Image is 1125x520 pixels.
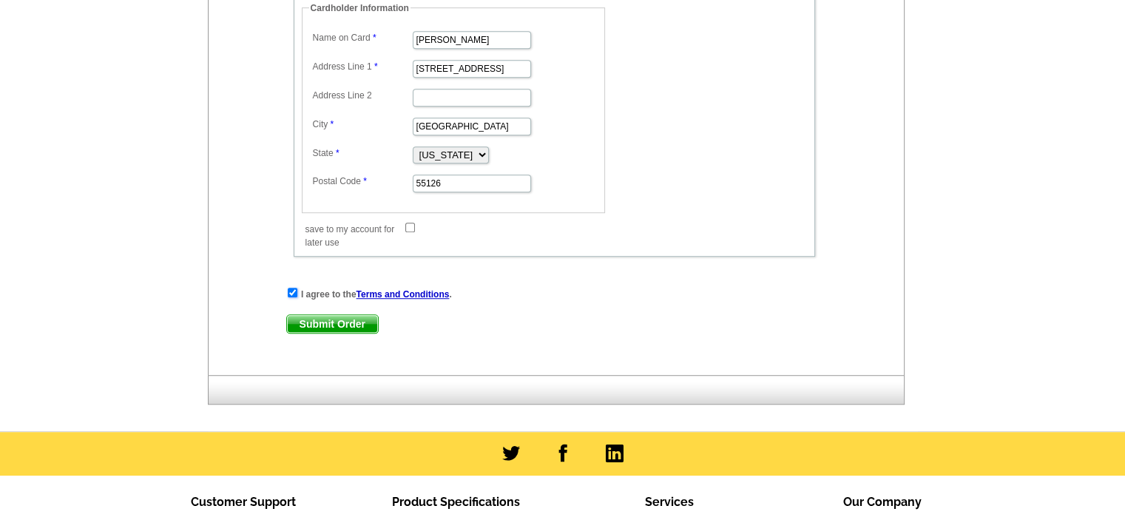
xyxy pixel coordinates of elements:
label: Name on Card [313,31,411,44]
label: Address Line 1 [313,60,411,73]
legend: Cardholder Information [309,1,411,15]
label: City [313,118,411,131]
a: Terms and Conditions [357,289,450,300]
label: Address Line 2 [313,89,411,102]
span: Submit Order [287,315,378,333]
label: State [313,146,411,160]
span: Services [645,495,694,509]
strong: I agree to the . [301,289,452,300]
label: save to my account for later use [305,223,404,249]
label: Postal Code [313,175,411,188]
span: Customer Support [191,495,296,509]
span: Product Specifications [392,495,520,509]
iframe: LiveChat chat widget [829,176,1125,520]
